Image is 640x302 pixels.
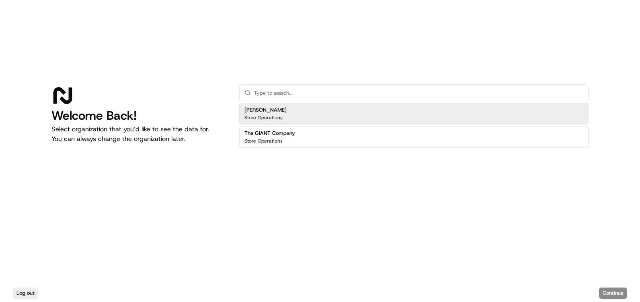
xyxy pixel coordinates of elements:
p: Select organization that you’d like to see the data for. You can always change the organization l... [51,124,226,144]
p: Store Operations [244,138,283,144]
input: Type to search... [254,85,583,101]
p: Store Operations [244,114,283,121]
div: Suggestions [239,101,589,149]
h2: The GIANT Company [244,130,295,137]
h2: [PERSON_NAME] [244,106,287,114]
button: Log out [13,288,38,299]
h1: Welcome Back! [51,108,226,123]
